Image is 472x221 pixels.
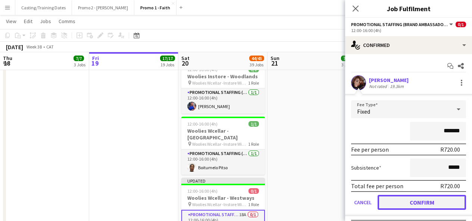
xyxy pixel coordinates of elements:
[440,182,460,190] div: R720.00
[160,56,175,61] span: 17/17
[248,121,259,127] span: 1/1
[91,59,99,67] span: 19
[249,56,264,61] span: 44/45
[3,16,19,26] a: View
[6,18,16,25] span: View
[388,83,405,89] div: 19.3km
[345,36,472,54] div: Confirmed
[160,62,175,67] div: 19 Jobs
[248,188,259,194] span: 0/1
[181,195,265,201] h3: Woolies Wcellar - Westways
[248,202,259,207] span: 1 Role
[351,22,448,27] span: Promotional Staffing (Brand Ambassadors)
[6,43,23,51] div: [DATE]
[181,73,265,80] h3: Woolies Instore - Woodlands
[21,16,35,26] a: Edit
[341,56,351,61] span: 7/7
[180,59,190,67] span: 20
[341,62,353,67] div: 3 Jobs
[187,188,218,194] span: 12:00-16:00 (4h)
[351,22,454,27] button: Promotional Staffing (Brand Ambassadors)
[181,127,265,141] h3: Woolies Wcellar - [GEOGRAPHIC_DATA]
[3,55,12,61] span: Thu
[181,62,265,114] app-job-card: 12:00-16:00 (4h)1/1Woolies Instore - Woodlands Woolies Wcellar -Instore Wine Tasting Woodlands1 R...
[46,44,54,50] div: CAT
[369,83,388,89] div: Not rated
[351,195,375,210] button: Cancel
[351,28,466,33] div: 12:00-16:00 (4h)
[40,18,51,25] span: Jobs
[92,55,99,61] span: Fri
[248,80,259,86] span: 1 Role
[24,18,32,25] span: Edit
[181,149,265,175] app-card-role: Promotional Staffing (Brand Ambassadors)1/112:00-16:00 (4h)Boitumelo Pitso
[37,16,54,26] a: Jobs
[181,117,265,175] app-job-card: 12:00-16:00 (4h)1/1Woolies Wcellar - [GEOGRAPHIC_DATA] Woolies Wcellar -Instore Wine Tasting [GEO...
[59,18,75,25] span: Comms
[74,56,84,61] span: 7/7
[345,4,472,13] h3: Job Fulfilment
[192,80,248,86] span: Woolies Wcellar -Instore Wine Tasting Woodlands
[351,164,381,171] label: Subsistence
[269,59,279,67] span: 21
[134,0,176,15] button: Promo 1 - Faith
[15,0,72,15] button: Casting/Training Dates
[181,55,190,61] span: Sat
[440,146,460,153] div: R720.00
[181,178,265,184] div: Updated
[56,16,78,26] a: Comms
[378,195,466,210] button: Confirm
[456,22,466,27] span: 0/1
[181,88,265,114] app-card-role: Promotional Staffing (Brand Ambassadors)1/112:00-16:00 (4h)[PERSON_NAME]
[187,121,218,127] span: 12:00-16:00 (4h)
[25,44,43,50] span: Week 38
[192,141,248,147] span: Woolies Wcellar -Instore Wine Tasting [GEOGRAPHIC_DATA]
[192,202,248,207] span: Woolies Wcellar -Instore Wine Tasting Westways
[248,141,259,147] span: 1 Role
[357,108,370,115] span: Fixed
[369,77,409,83] div: [PERSON_NAME]
[74,62,85,67] div: 3 Jobs
[351,146,389,153] div: Fee per person
[250,62,264,67] div: 39 Jobs
[2,59,12,67] span: 18
[72,0,134,15] button: Promo 2 - [PERSON_NAME]
[351,182,403,190] div: Total fee per person
[271,55,279,61] span: Sun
